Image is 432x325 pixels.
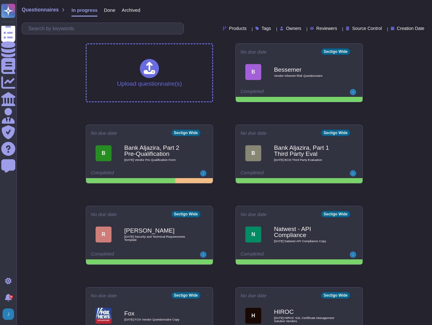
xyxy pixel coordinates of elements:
[96,227,112,242] div: R
[241,49,267,54] span: No due date
[245,145,261,161] div: B
[274,309,338,315] b: HIROC
[91,131,117,135] span: No due date
[321,292,350,299] div: Sectigo Wide
[245,64,261,80] div: B
[274,67,338,73] b: Bessemer
[96,145,112,161] div: B
[397,26,424,31] span: Creation Date
[352,26,382,31] span: Source Control
[316,26,337,31] span: Reviewers
[171,130,200,136] div: Sectigo Wide
[124,235,188,241] span: [DATE] Security and Technical Requirements Template
[274,145,338,157] b: Bank Aljazira, Part 1 Third Party Eval
[171,292,200,299] div: Sectigo Wide
[200,251,206,258] img: user
[71,8,97,12] span: In progress
[321,130,350,136] div: Sectigo Wide
[241,89,319,95] div: Completed
[91,170,169,177] div: Completed
[122,8,140,12] span: Archived
[91,251,169,258] div: Completed
[91,293,117,298] span: No due date
[245,308,261,324] div: H
[274,226,338,238] b: Natwest - API Compliance
[171,211,200,217] div: Sectigo Wide
[229,26,247,31] span: Products
[104,8,115,12] span: Done
[245,227,261,242] div: N
[124,310,188,316] b: Fox
[274,316,338,322] span: [DATE] HIROC SSL Certificate Management Solution Vendors
[321,48,350,55] div: Sectigo Wide
[124,145,188,157] b: Bank Aljazira, Part 2 Pre-Qualification
[274,74,338,77] span: Vendor Inherent Risk Questionnaire
[117,59,182,87] div: Upload questionnaire(s)
[350,170,356,177] img: user
[124,158,188,162] span: [DATE] Vendor Pre Qualification Form
[124,318,188,321] span: [DATE] FOX Vendor Questionnaire Copy
[9,295,13,299] div: 9+
[286,26,301,31] span: Owners
[241,131,267,135] span: No due date
[3,308,14,320] img: user
[124,227,188,234] b: [PERSON_NAME]
[1,307,18,321] button: user
[274,158,338,162] span: [DATE] BCM Third Party Evaluation
[350,89,356,95] img: user
[22,7,59,12] span: Questionnaires
[25,23,184,34] input: Search by keywords
[274,240,338,243] span: [DATE] Natwest API Compliance Copy
[350,251,356,258] img: user
[241,170,319,177] div: Completed
[91,212,117,217] span: No due date
[200,170,206,177] img: user
[241,251,319,258] div: Completed
[262,26,271,31] span: Tags
[321,211,350,217] div: Sectigo Wide
[241,212,267,217] span: No due date
[241,293,267,298] span: No due date
[96,308,112,324] img: Logo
